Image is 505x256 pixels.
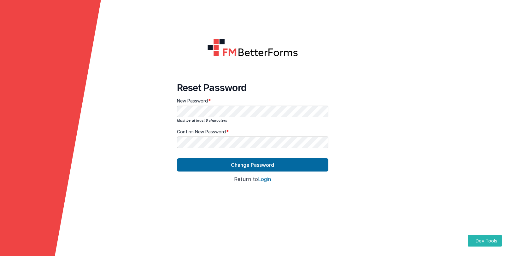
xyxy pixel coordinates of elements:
button: Dev Tools [468,235,502,247]
span: New Password [177,98,208,104]
h4: Return to [177,177,328,182]
h4: Reset Password [177,82,328,93]
span: Confirm New Password [177,129,226,135]
div: Must be at least 8 characters [177,117,328,124]
button: Change Password [177,158,328,172]
button: Login [258,177,271,182]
